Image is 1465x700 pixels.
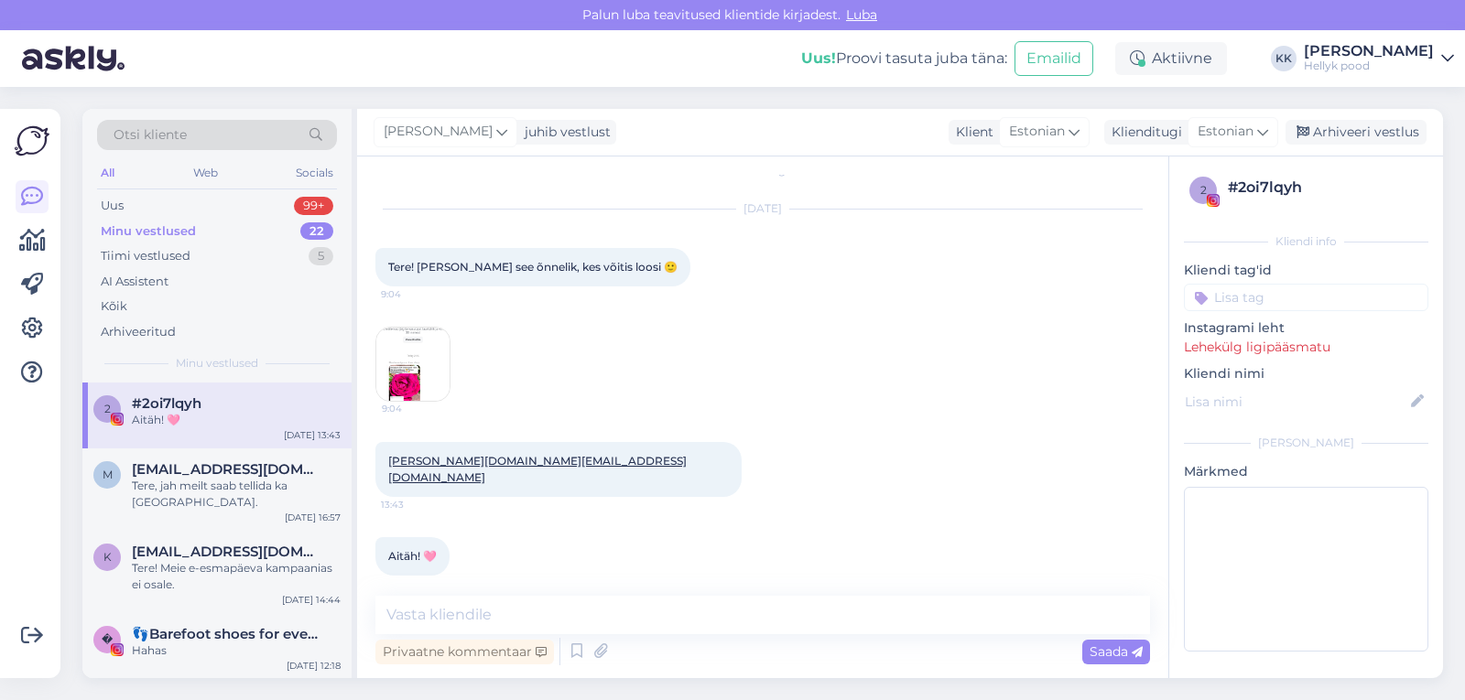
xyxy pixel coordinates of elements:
[1009,122,1065,142] span: Estonian
[101,297,127,316] div: Kõik
[1184,318,1428,338] p: Instagrami leht
[132,395,201,412] span: #2oi7lqyh
[388,454,687,484] a: [PERSON_NAME][DOMAIN_NAME][EMAIL_ADDRESS][DOMAIN_NAME]
[375,200,1150,217] div: [DATE]
[381,576,450,590] span: 13:43
[517,123,611,142] div: juhib vestlust
[1184,338,1428,357] p: Lehekülg ligipääsmatu
[132,461,322,478] span: marita_hermo@hotmail.com
[190,161,222,185] div: Web
[1304,59,1434,73] div: Hellyk pood
[1015,41,1093,76] button: Emailid
[103,468,113,481] span: m
[132,412,341,428] div: Aitäh! 🩷
[381,498,450,512] span: 13:43
[1184,462,1428,481] p: Märkmed
[101,222,196,241] div: Minu vestlused
[132,626,322,642] span: 👣Barefoot shoes for everyone👣
[285,511,341,524] div: [DATE] 16:57
[101,273,168,291] div: AI Assistent
[1115,42,1227,75] div: Aktiivne
[388,549,437,563] span: Aitäh! 🩷
[97,161,118,185] div: All
[101,247,190,265] div: Tiimi vestlused
[114,125,187,145] span: Otsi kliente
[104,402,111,415] span: 2
[101,323,176,341] div: Arhiveeritud
[1304,44,1434,59] div: [PERSON_NAME]
[841,6,883,23] span: Luba
[1271,46,1297,71] div: KK
[376,328,450,401] img: Attachment
[132,642,341,659] div: Hahas
[375,640,554,664] div: Privaatne kommentaar
[1184,364,1428,383] p: Kliendi nimi
[801,49,836,67] b: Uus!
[1198,122,1253,142] span: Estonian
[15,124,49,158] img: Askly Logo
[1090,643,1143,660] span: Saada
[292,161,337,185] div: Socials
[1184,435,1428,451] div: [PERSON_NAME]
[1184,233,1428,250] div: Kliendi info
[176,355,258,372] span: Minu vestlused
[1200,183,1207,197] span: 2
[388,260,678,274] span: Tere! [PERSON_NAME] see õnnelik, kes võitis loosi 🙂
[132,560,341,593] div: Tere! Meie e-esmapäeva kampaanias ei osale.
[103,550,112,564] span: k
[132,478,341,511] div: Tere, jah meilt saab tellida ka [GEOGRAPHIC_DATA].
[1104,123,1182,142] div: Klienditugi
[1228,177,1423,199] div: # 2oi7lqyh
[381,287,450,301] span: 9:04
[1304,44,1454,73] a: [PERSON_NAME]Hellyk pood
[101,197,124,215] div: Uus
[949,123,993,142] div: Klient
[102,632,113,646] span: �
[1184,261,1428,280] p: Kliendi tag'id
[1185,392,1407,412] input: Lisa nimi
[294,197,333,215] div: 99+
[282,593,341,607] div: [DATE] 14:44
[284,428,341,442] div: [DATE] 13:43
[1184,284,1428,311] input: Lisa tag
[1286,120,1427,145] div: Arhiveeri vestlus
[132,544,322,560] span: kerlivahar@gmail.com
[287,659,341,673] div: [DATE] 12:18
[382,402,450,415] span: 9:04
[384,122,493,142] span: [PERSON_NAME]
[801,48,1007,70] div: Proovi tasuta juba täna:
[300,222,333,241] div: 22
[309,247,333,265] div: 5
